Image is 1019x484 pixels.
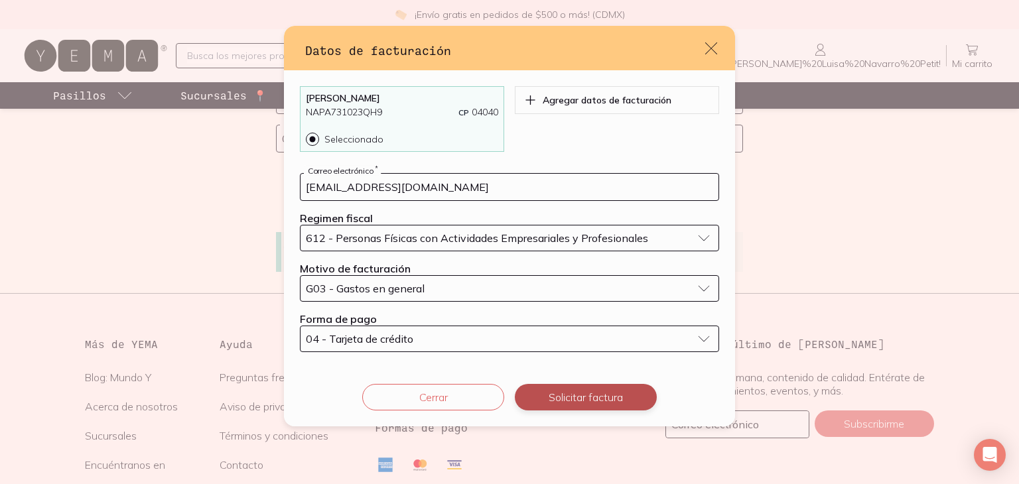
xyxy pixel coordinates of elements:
[300,225,719,251] button: 612 - Personas Físicas con Actividades Empresariales y Profesionales
[306,283,425,294] span: G03 - Gastos en general
[306,333,413,344] span: 04 - Tarjeta de crédito
[300,212,373,225] label: Regimen fiscal
[543,94,671,106] p: Agregar datos de facturación
[300,275,719,302] button: G03 - Gastos en general
[515,384,657,410] button: Solicitar factura
[306,92,498,104] p: [PERSON_NAME]
[306,233,648,243] span: 612 - Personas Físicas con Actividades Empresariales y Profesionales
[284,26,735,426] div: default
[305,42,703,59] h3: Datos de facturación
[974,439,1006,471] div: Open Intercom Messenger
[300,326,719,352] button: 04 - Tarjeta de crédito
[458,107,469,117] span: CP
[300,262,411,275] label: Motivo de facturación
[300,312,377,326] label: Forma de pago
[304,165,381,175] label: Correo electrónico
[362,384,504,410] button: Cerrar
[324,133,383,145] p: Seleccionado
[458,105,498,119] p: 04040
[306,105,382,119] p: NAPA731023QH9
